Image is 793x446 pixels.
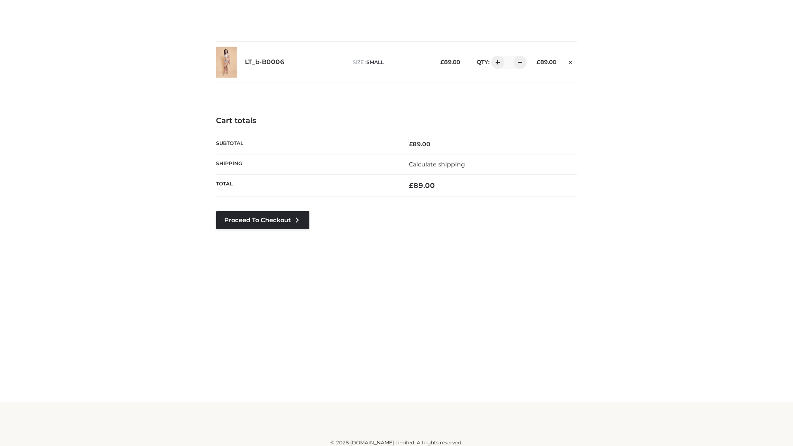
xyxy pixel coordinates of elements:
bdi: 89.00 [537,59,556,65]
span: £ [440,59,444,65]
span: £ [537,59,540,65]
a: Remove this item [565,56,577,66]
th: Shipping [216,154,396,174]
bdi: 89.00 [409,140,430,148]
a: LT_b-B0006 [245,58,285,66]
bdi: 89.00 [440,59,460,65]
bdi: 89.00 [409,181,435,190]
a: Proceed to Checkout [216,211,309,229]
th: Subtotal [216,134,396,154]
span: SMALL [366,59,384,65]
p: size : [353,59,427,66]
h4: Cart totals [216,116,577,126]
span: £ [409,181,413,190]
a: Calculate shipping [409,161,465,168]
th: Total [216,175,396,197]
span: £ [409,140,413,148]
div: QTY: [468,56,524,69]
